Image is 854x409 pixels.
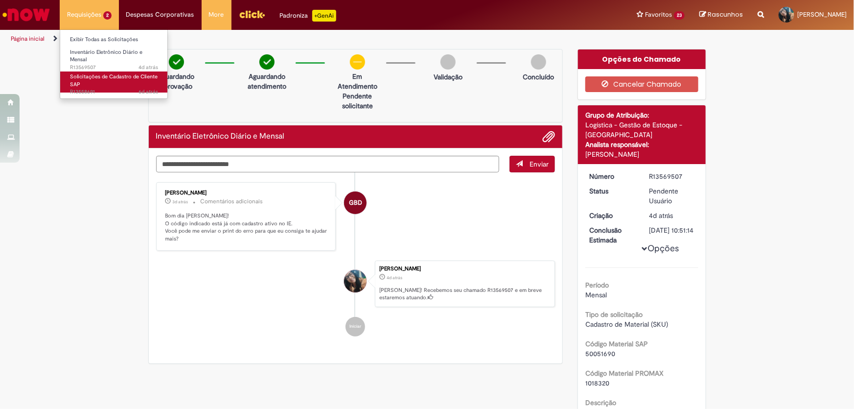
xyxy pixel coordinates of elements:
[138,88,158,96] time: 23/09/2025 11:44:31
[582,225,642,245] dt: Conclusão Estimada
[440,54,456,70] img: img-circle-grey.png
[153,72,200,91] p: Aguardando Aprovação
[585,310,643,319] b: Tipo de solicitação
[201,197,263,206] small: Comentários adicionais
[585,281,609,289] b: Período
[70,73,158,88] span: Solicitações de Cadastro de Cliente SAP
[173,199,188,205] time: 26/09/2025 13:29:44
[387,275,402,281] span: 4d atrás
[70,64,158,72] span: R13569507
[379,266,550,272] div: [PERSON_NAME]
[434,72,462,82] p: Validação
[699,10,743,20] a: Rascunhos
[156,156,500,172] textarea: Digite sua mensagem aqui...
[585,398,616,407] b: Descrição
[585,349,615,358] span: 50051690
[173,199,188,205] span: 3d atrás
[60,29,168,99] ul: Requisições
[585,290,607,299] span: Mensal
[70,88,158,96] span: R13558691
[349,191,362,215] span: GBD
[156,172,555,346] ul: Histórico de tíquete
[582,171,642,181] dt: Número
[509,156,555,172] button: Enviar
[578,49,706,69] div: Opções do Chamado
[60,47,168,68] a: Aberto R13569507 : Inventário Eletrônico Diário e Mensal
[649,211,673,220] span: 4d atrás
[138,64,158,71] time: 26/09/2025 09:51:12
[379,287,550,302] p: [PERSON_NAME]! Recebemos seu chamado R13569507 e em breve estaremos atuando.
[169,54,184,70] img: check-circle-green.png
[585,76,698,92] button: Cancelar Chamado
[585,110,698,120] div: Grupo de Atribuição:
[7,30,562,48] ul: Trilhas de página
[649,211,673,220] time: 26/09/2025 09:51:11
[523,72,554,82] p: Concluído
[531,54,546,70] img: img-circle-grey.png
[156,132,285,141] h2: Inventário Eletrônico Diário e Mensal Histórico de tíquete
[649,211,695,220] div: 26/09/2025 09:51:11
[649,186,695,206] div: Pendente Usuário
[138,88,158,96] span: 6d atrás
[708,10,743,19] span: Rascunhos
[165,212,328,243] p: Bom dia [PERSON_NAME]! O código indicado está já com cadastro ativo no IE. Você pode me enviar o ...
[165,190,328,196] div: [PERSON_NAME]
[582,211,642,220] dt: Criação
[585,149,698,159] div: [PERSON_NAME]
[582,186,642,196] dt: Status
[585,140,698,149] div: Analista responsável:
[156,261,555,308] li: Simone Prado Portes
[585,369,664,378] b: Código Material PROMAX
[344,270,367,292] div: Simone Prado Portes
[649,225,695,235] div: [DATE] 10:51:14
[585,120,698,140] div: Logística - Gestão de Estoque - [GEOGRAPHIC_DATA]
[1,5,51,24] img: ServiceNow
[585,379,609,387] span: 1018320
[530,160,549,168] span: Enviar
[797,10,847,19] span: [PERSON_NAME]
[312,10,336,22] p: +GenAi
[70,48,142,64] span: Inventário Eletrônico Diário e Mensal
[542,130,555,143] button: Adicionar anexos
[350,54,365,70] img: circle-minus.png
[103,11,112,20] span: 2
[239,7,265,22] img: click_logo_yellow_360x200.png
[126,10,194,20] span: Despesas Corporativas
[334,72,381,91] p: Em Atendimento
[645,10,672,20] span: Favoritos
[243,72,291,91] p: Aguardando atendimento
[585,320,668,329] span: Cadastro de Material (SKU)
[138,64,158,71] span: 4d atrás
[67,10,101,20] span: Requisições
[209,10,224,20] span: More
[60,72,168,93] a: Aberto R13558691 : Solicitações de Cadastro de Cliente SAP
[387,275,402,281] time: 26/09/2025 09:51:11
[344,192,367,214] div: Giovana Branco De Souza
[280,10,336,22] div: Padroniza
[674,11,685,20] span: 23
[334,91,381,111] p: Pendente solicitante
[585,339,648,348] b: Código Material SAP
[649,171,695,181] div: R13569507
[60,34,168,45] a: Exibir Todas as Solicitações
[259,54,275,70] img: check-circle-green.png
[11,35,45,43] a: Página inicial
